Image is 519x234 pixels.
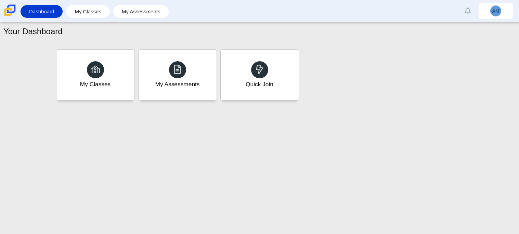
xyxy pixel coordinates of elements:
a: My Classes [69,5,106,18]
a: Dashboard [24,5,59,18]
a: AM [479,3,513,19]
a: My Classes [56,49,135,101]
div: My Assessments [155,80,200,89]
a: My Assessments [138,49,217,101]
div: Quick Join [246,80,273,89]
img: Carmen School of Science & Technology [3,3,17,17]
a: Alerts [460,3,475,18]
a: Quick Join [220,49,299,101]
h1: Your Dashboard [3,26,63,37]
div: My Classes [80,80,111,89]
a: My Assessments [117,5,166,18]
a: Carmen School of Science & Technology [3,13,17,18]
span: AM [492,9,499,13]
